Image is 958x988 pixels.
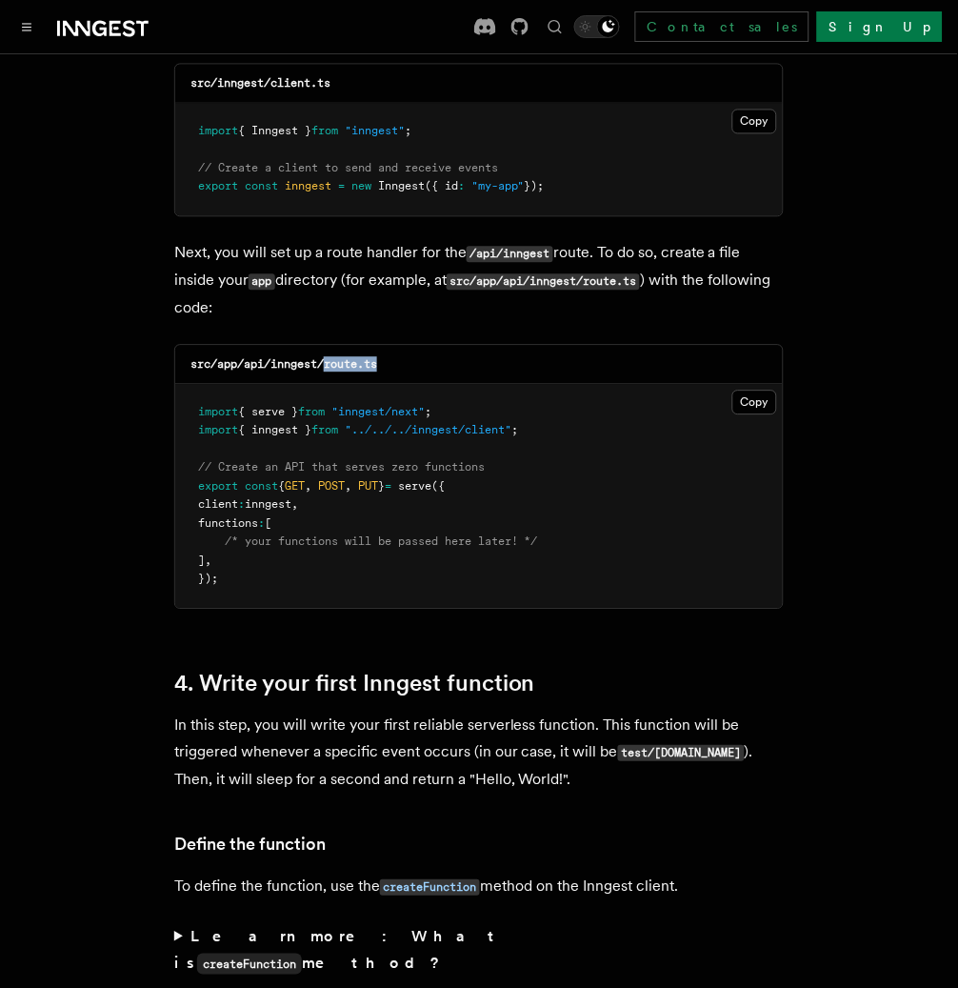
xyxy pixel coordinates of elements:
[525,180,545,193] span: });
[732,391,777,415] button: Copy
[511,424,518,437] span: ;
[345,125,405,138] span: "inngest"
[238,125,311,138] span: { Inngest }
[425,406,431,419] span: ;
[205,554,211,568] span: ,
[198,461,485,474] span: // Create an API that serves zero functions
[471,180,525,193] span: "my-app"
[732,110,777,134] button: Copy
[249,274,275,291] code: app
[425,180,458,193] span: ({ id
[265,517,271,531] span: [
[190,358,377,372] code: src/app/api/inngest/route.ts
[298,406,325,419] span: from
[358,480,378,494] span: PUT
[380,877,480,896] a: createFunction
[174,671,535,697] a: 4. Write your first Inngest function
[198,573,218,586] span: });
[345,480,351,494] span: ,
[635,11,809,42] a: Contact sales
[238,406,298,419] span: { serve }
[174,928,503,973] strong: Learn more: What is method?
[285,180,331,193] span: inngest
[198,162,498,175] span: // Create a client to send and receive events
[311,125,338,138] span: from
[198,180,238,193] span: export
[405,125,411,138] span: ;
[378,180,425,193] span: Inngest
[385,480,391,494] span: =
[198,517,258,531] span: functions
[378,480,385,494] span: }
[380,880,480,897] code: createFunction
[618,746,745,762] code: test/[DOMAIN_NAME]
[291,498,298,512] span: ,
[238,498,245,512] span: :
[338,180,345,193] span: =
[331,406,425,419] span: "inngest/next"
[574,15,620,38] button: Toggle dark mode
[15,15,38,38] button: Toggle navigation
[544,15,567,38] button: Find something...
[198,125,238,138] span: import
[198,554,205,568] span: ]
[431,480,445,494] span: ({
[245,180,278,193] span: const
[174,924,784,978] summary: Learn more: What iscreateFunctionmethod?
[285,480,305,494] span: GET
[238,424,311,437] span: { inngest }
[198,498,238,512] span: client
[245,480,278,494] span: const
[398,480,431,494] span: serve
[311,424,338,437] span: from
[174,240,784,322] p: Next, you will set up a route handler for the route. To do so, create a file inside your director...
[245,498,291,512] span: inngest
[345,424,511,437] span: "../../../inngest/client"
[197,955,302,976] code: createFunction
[198,406,238,419] span: import
[190,77,330,91] code: src/inngest/client.ts
[225,535,538,549] span: /* your functions will be passed here later! */
[174,874,784,901] p: To define the function, use the method on the Inngest client.
[198,424,238,437] span: import
[351,180,371,193] span: new
[458,180,465,193] span: :
[278,480,285,494] span: {
[447,274,640,291] code: src/app/api/inngest/route.ts
[174,832,326,858] a: Define the function
[817,11,943,42] a: Sign Up
[258,517,265,531] span: :
[467,247,553,263] code: /api/inngest
[318,480,345,494] span: POST
[174,713,784,794] p: In this step, you will write your first reliable serverless function. This function will be trigg...
[305,480,311,494] span: ,
[198,480,238,494] span: export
